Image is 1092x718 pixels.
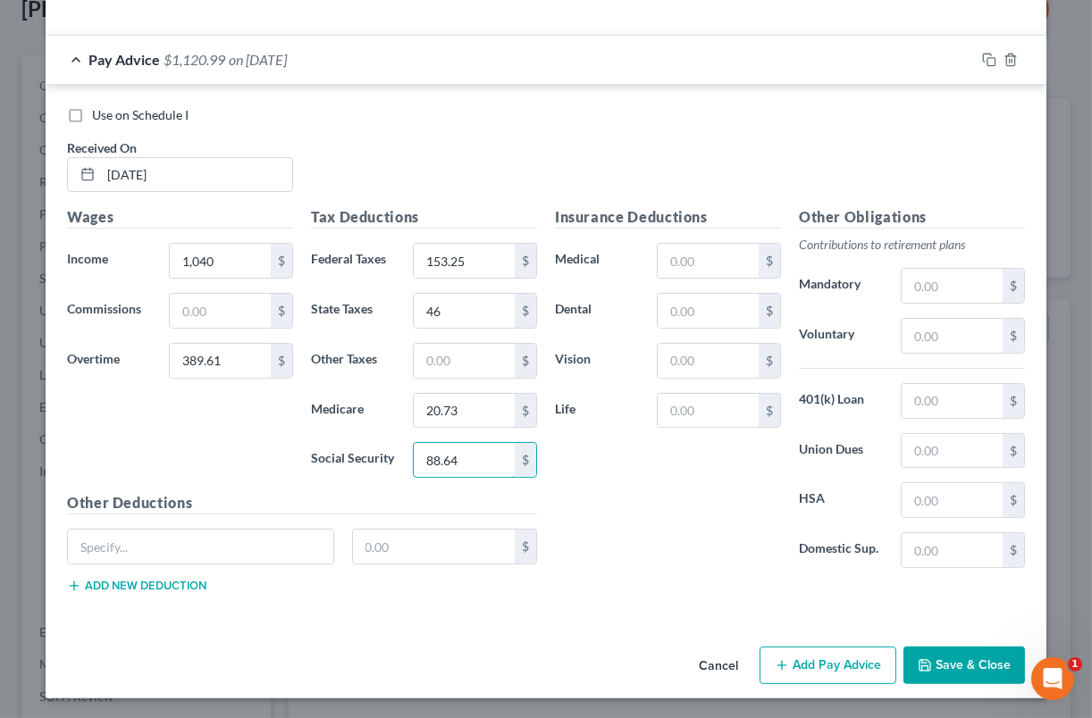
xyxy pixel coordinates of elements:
label: Domestic Sup. [790,532,892,568]
div: $ [515,294,536,328]
span: Income [67,251,108,266]
span: Pay Advice [88,51,160,68]
label: Social Security [302,442,404,478]
label: 401(k) Loan [790,383,892,419]
div: $ [271,244,292,278]
label: Vision [546,343,648,379]
input: Specify... [68,530,333,564]
input: 0.00 [414,443,515,477]
input: MM/DD/YYYY [101,158,292,192]
label: Medical [546,243,648,279]
label: Life [546,393,648,429]
h5: Other Deductions [67,492,537,514]
div: $ [759,344,780,378]
label: Medicare [302,393,404,429]
label: Other Taxes [302,343,404,379]
span: Use on Schedule I [92,107,189,122]
label: State Taxes [302,293,404,329]
h5: Insurance Deductions [555,206,781,229]
div: $ [515,244,536,278]
button: Cancel [685,648,752,684]
span: 1 [1068,657,1082,672]
button: Add new deduction [67,579,206,593]
span: $1,120.99 [164,51,225,68]
span: Received On [67,140,137,155]
label: Overtime [58,343,160,379]
input: 0.00 [902,483,1003,517]
p: Contributions to retirement plans [799,236,1025,254]
div: $ [515,344,536,378]
div: $ [1003,269,1024,303]
input: 0.00 [658,344,759,378]
h5: Other Obligations [799,206,1025,229]
div: $ [515,443,536,477]
input: 0.00 [170,294,271,328]
div: $ [515,530,536,564]
input: 0.00 [902,319,1003,353]
div: $ [759,294,780,328]
button: Add Pay Advice [760,647,896,684]
input: 0.00 [170,244,271,278]
div: $ [759,244,780,278]
div: $ [515,394,536,428]
label: Union Dues [790,433,892,469]
label: Commissions [58,293,160,329]
span: on [DATE] [229,51,287,68]
input: 0.00 [414,294,515,328]
input: 0.00 [658,244,759,278]
input: 0.00 [658,294,759,328]
label: Mandatory [790,268,892,304]
input: 0.00 [902,384,1003,418]
div: $ [271,344,292,378]
div: $ [1003,384,1024,418]
input: 0.00 [902,434,1003,468]
div: $ [1003,483,1024,517]
input: 0.00 [902,533,1003,567]
input: 0.00 [353,530,516,564]
label: Voluntary [790,318,892,354]
h5: Tax Deductions [311,206,537,229]
input: 0.00 [414,244,515,278]
input: 0.00 [170,344,271,378]
label: Federal Taxes [302,243,404,279]
input: 0.00 [658,394,759,428]
div: $ [1003,434,1024,468]
input: 0.00 [414,344,515,378]
div: $ [1003,319,1024,353]
button: Save & Close [903,647,1025,684]
iframe: Intercom live chat [1031,657,1074,700]
label: Dental [546,293,648,329]
h5: Wages [67,206,293,229]
div: $ [271,294,292,328]
input: 0.00 [414,394,515,428]
label: HSA [790,482,892,518]
div: $ [1003,533,1024,567]
div: $ [759,394,780,428]
input: 0.00 [902,269,1003,303]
